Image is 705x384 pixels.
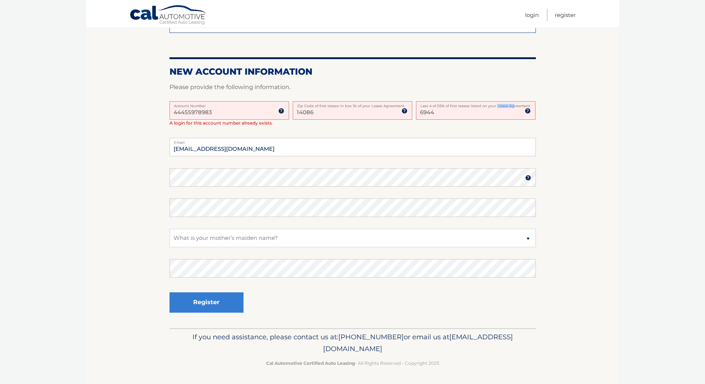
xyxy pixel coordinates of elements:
img: tooltip.svg [525,108,531,114]
label: Zip Code of first lessee in box 1b of your Lease Agreement [293,101,412,107]
strong: Cal Automotive Certified Auto Leasing [266,360,355,366]
img: tooltip.svg [525,175,531,181]
label: Last 4 of SSN of first lessee listed on your Lease Agreement [416,101,536,107]
input: Zip Code [293,101,412,120]
p: If you need assistance, please contact us at: or email us at [174,331,531,355]
input: Account Number [169,101,289,120]
img: tooltip.svg [402,108,407,114]
button: Register [169,292,244,313]
a: Cal Automotive [130,5,207,26]
span: [EMAIL_ADDRESS][DOMAIN_NAME] [323,333,513,353]
input: SSN or EIN (last 4 digits only) [416,101,536,120]
a: Login [525,9,539,21]
label: Email [169,138,536,144]
p: - All Rights Reserved - Copyright 2025 [174,359,531,367]
span: A login for this account number already exists. [169,120,273,126]
label: Account Number [169,101,289,107]
h2: New Account Information [169,66,536,77]
span: [PHONE_NUMBER] [338,333,404,341]
p: Please provide the following information. [169,82,536,92]
input: Email [169,138,536,156]
img: tooltip.svg [278,108,284,114]
a: Register [555,9,576,21]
